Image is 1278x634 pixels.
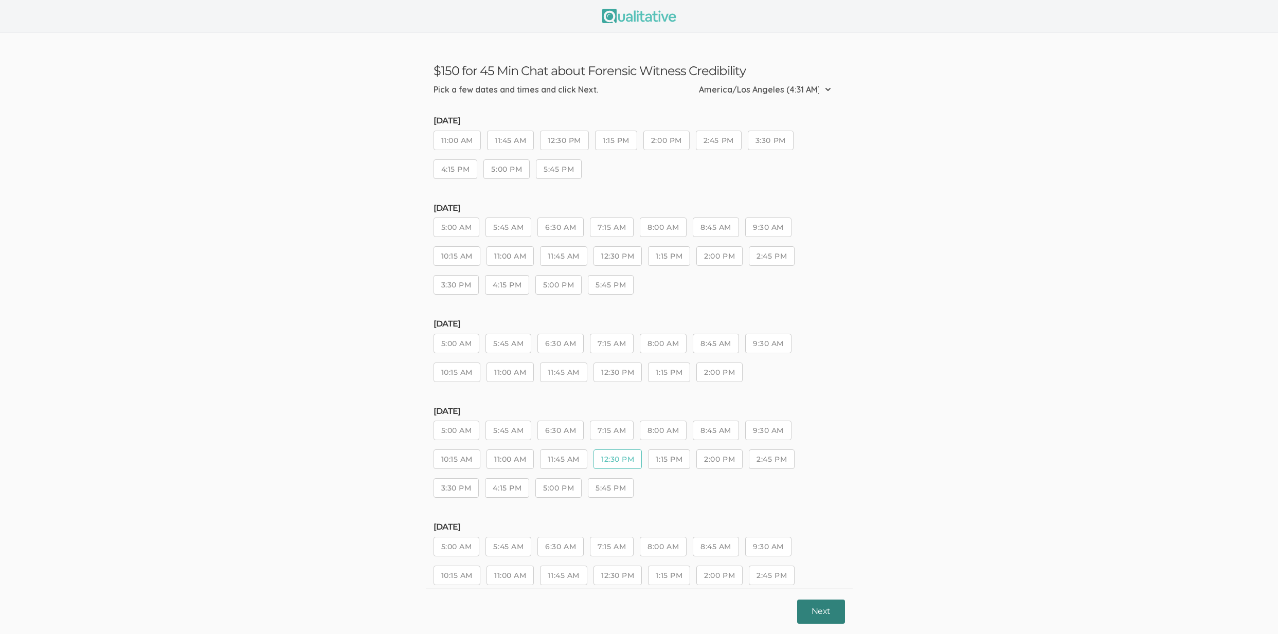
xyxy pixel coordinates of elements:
[434,275,479,295] button: 3:30 PM
[540,363,587,382] button: 11:45 AM
[434,159,478,179] button: 4:15 PM
[640,334,687,353] button: 8:00 AM
[648,363,690,382] button: 1:15 PM
[434,478,479,498] button: 3:30 PM
[487,131,534,150] button: 11:45 AM
[696,449,743,469] button: 2:00 PM
[640,537,687,556] button: 8:00 AM
[590,334,634,353] button: 7:15 AM
[535,275,582,295] button: 5:00 PM
[434,319,845,329] h5: [DATE]
[749,566,795,585] button: 2:45 PM
[797,600,844,624] button: Next
[434,363,480,382] button: 10:15 AM
[434,131,481,150] button: 11:00 AM
[748,131,794,150] button: 3:30 PM
[487,566,534,585] button: 11:00 AM
[588,478,634,498] button: 5:45 PM
[696,246,743,266] button: 2:00 PM
[749,449,795,469] button: 2:45 PM
[537,218,584,237] button: 6:30 AM
[648,449,690,469] button: 1:15 PM
[485,537,531,556] button: 5:45 AM
[593,363,642,382] button: 12:30 PM
[648,246,690,266] button: 1:15 PM
[485,275,529,295] button: 4:15 PM
[434,116,845,125] h5: [DATE]
[434,407,845,416] h5: [DATE]
[537,421,584,440] button: 6:30 AM
[434,522,845,532] h5: [DATE]
[696,566,743,585] button: 2:00 PM
[593,449,642,469] button: 12:30 PM
[434,84,598,96] div: Pick a few dates and times and click Next.
[590,218,634,237] button: 7:15 AM
[434,537,480,556] button: 5:00 AM
[487,363,534,382] button: 11:00 AM
[537,537,584,556] button: 6:30 AM
[434,566,480,585] button: 10:15 AM
[643,131,690,150] button: 2:00 PM
[590,537,634,556] button: 7:15 AM
[540,131,588,150] button: 12:30 PM
[434,204,845,213] h5: [DATE]
[483,159,530,179] button: 5:00 PM
[536,159,582,179] button: 5:45 PM
[487,246,534,266] button: 11:00 AM
[693,334,739,353] button: 8:45 AM
[537,334,584,353] button: 6:30 AM
[434,218,480,237] button: 5:00 AM
[693,537,739,556] button: 8:45 AM
[485,421,531,440] button: 5:45 AM
[434,334,480,353] button: 5:00 AM
[485,478,529,498] button: 4:15 PM
[595,131,637,150] button: 1:15 PM
[593,246,642,266] button: 12:30 PM
[696,363,743,382] button: 2:00 PM
[640,218,687,237] button: 8:00 AM
[593,566,642,585] button: 12:30 PM
[602,9,676,23] img: Qualitative
[745,537,791,556] button: 9:30 AM
[588,275,634,295] button: 5:45 PM
[540,449,587,469] button: 11:45 AM
[745,421,791,440] button: 9:30 AM
[696,131,742,150] button: 2:45 PM
[535,478,582,498] button: 5:00 PM
[745,334,791,353] button: 9:30 AM
[693,421,739,440] button: 8:45 AM
[487,449,534,469] button: 11:00 AM
[485,334,531,353] button: 5:45 AM
[745,218,791,237] button: 9:30 AM
[434,449,480,469] button: 10:15 AM
[540,246,587,266] button: 11:45 AM
[693,218,739,237] button: 8:45 AM
[540,566,587,585] button: 11:45 AM
[434,421,480,440] button: 5:00 AM
[434,246,480,266] button: 10:15 AM
[590,421,634,440] button: 7:15 AM
[485,218,531,237] button: 5:45 AM
[434,63,845,78] h3: $150 for 45 Min Chat about Forensic Witness Credibility
[648,566,690,585] button: 1:15 PM
[749,246,795,266] button: 2:45 PM
[640,421,687,440] button: 8:00 AM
